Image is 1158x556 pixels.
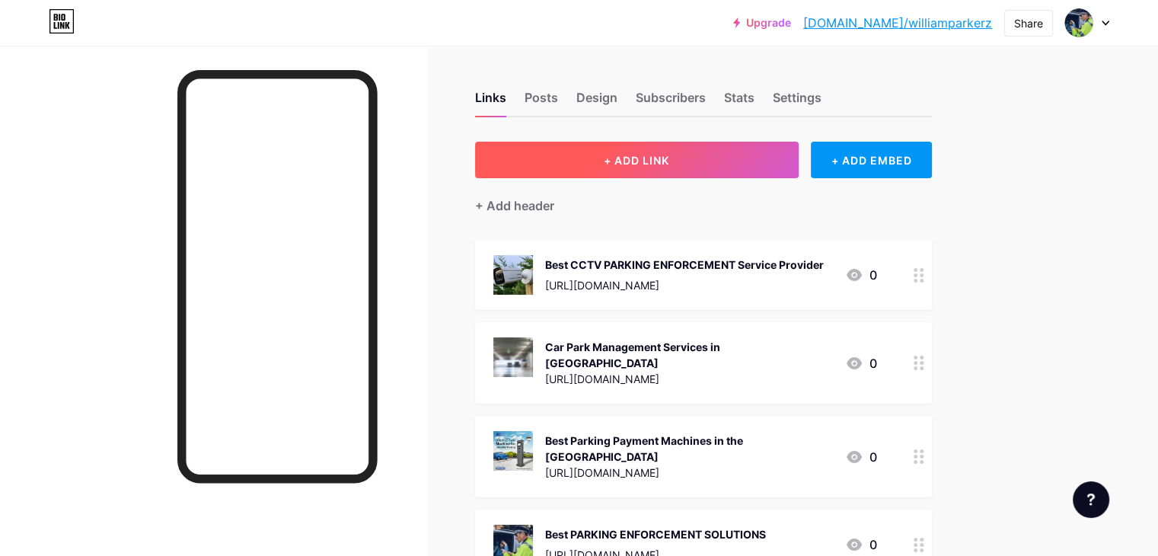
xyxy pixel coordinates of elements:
[576,88,617,116] div: Design
[545,526,766,542] div: Best PARKING ENFORCEMENT SOLUTIONS
[773,88,821,116] div: Settings
[475,197,554,215] div: + Add header
[493,431,533,471] img: Best Parking Payment Machines in the United Kingdom
[545,257,824,273] div: Best CCTV PARKING ENFORCEMENT Service Provider
[811,142,932,178] div: + ADD EMBED
[545,433,833,465] div: Best Parking Payment Machines in the [GEOGRAPHIC_DATA]
[493,337,533,377] img: Car Park Management Services in United Kingdom
[545,465,833,481] div: [URL][DOMAIN_NAME]
[803,14,992,32] a: [DOMAIN_NAME]/williamparkerz
[636,88,706,116] div: Subscribers
[724,88,754,116] div: Stats
[604,154,669,167] span: + ADD LINK
[545,277,824,293] div: [URL][DOMAIN_NAME]
[1064,8,1093,37] img: williamparkerz
[475,142,799,178] button: + ADD LINK
[545,339,833,371] div: Car Park Management Services in [GEOGRAPHIC_DATA]
[733,17,791,29] a: Upgrade
[845,354,877,372] div: 0
[845,448,877,466] div: 0
[845,266,877,284] div: 0
[525,88,558,116] div: Posts
[493,255,533,295] img: Best CCTV PARKING ENFORCEMENT Service Provider
[1014,15,1043,31] div: Share
[475,88,506,116] div: Links
[545,371,833,387] div: [URL][DOMAIN_NAME]
[845,535,877,554] div: 0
